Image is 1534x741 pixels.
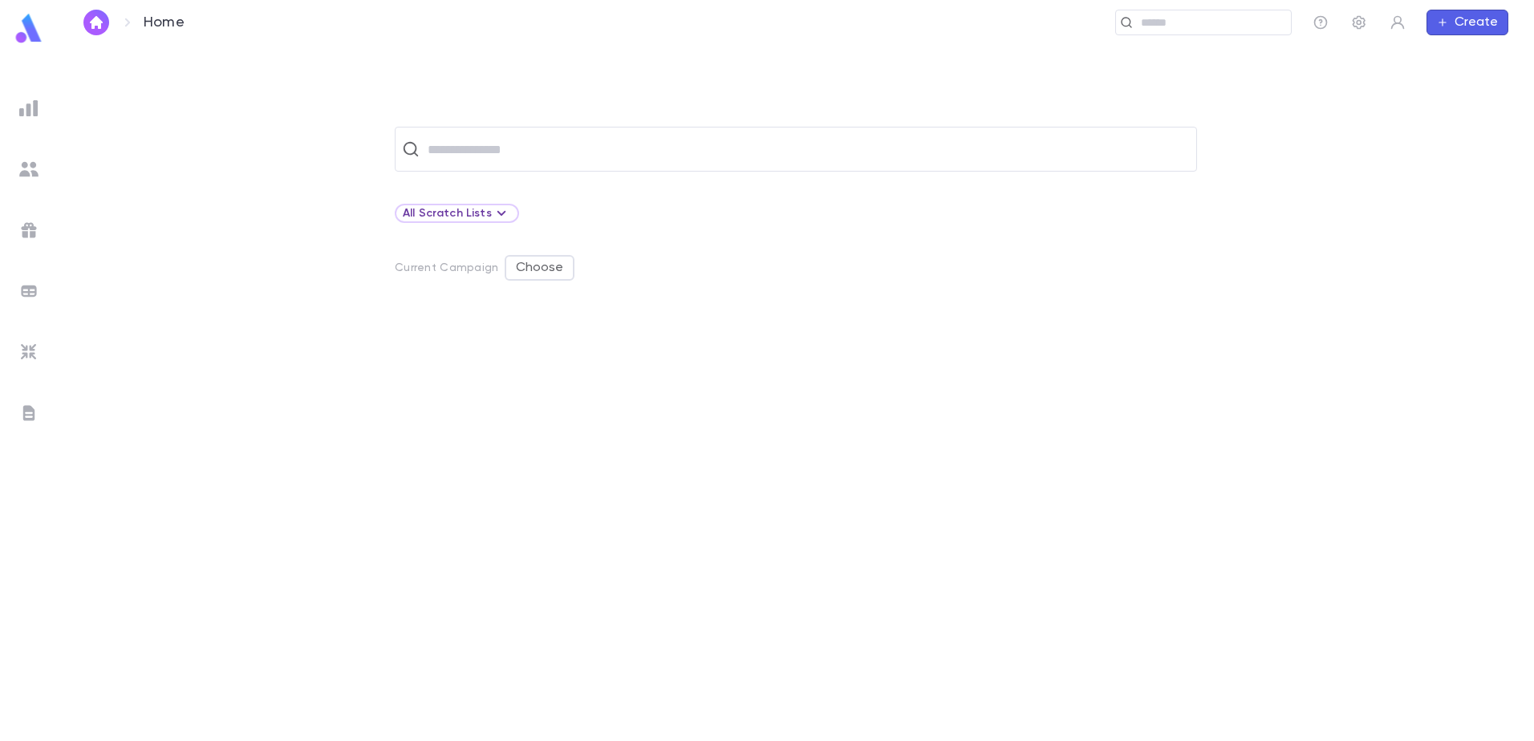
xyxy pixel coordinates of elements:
p: Home [144,14,185,31]
button: Choose [505,255,574,281]
img: letters_grey.7941b92b52307dd3b8a917253454ce1c.svg [19,403,39,423]
div: All Scratch Lists [403,204,511,223]
img: students_grey.60c7aba0da46da39d6d829b817ac14fc.svg [19,160,39,179]
p: Current Campaign [395,261,498,274]
img: imports_grey.530a8a0e642e233f2baf0ef88e8c9fcb.svg [19,342,39,362]
img: campaigns_grey.99e729a5f7ee94e3726e6486bddda8f1.svg [19,221,39,240]
button: Create [1426,10,1508,35]
img: batches_grey.339ca447c9d9533ef1741baa751efc33.svg [19,281,39,301]
div: All Scratch Lists [395,204,519,223]
img: logo [13,13,45,44]
img: reports_grey.c525e4749d1bce6a11f5fe2a8de1b229.svg [19,99,39,118]
img: home_white.a664292cf8c1dea59945f0da9f25487c.svg [87,16,106,29]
